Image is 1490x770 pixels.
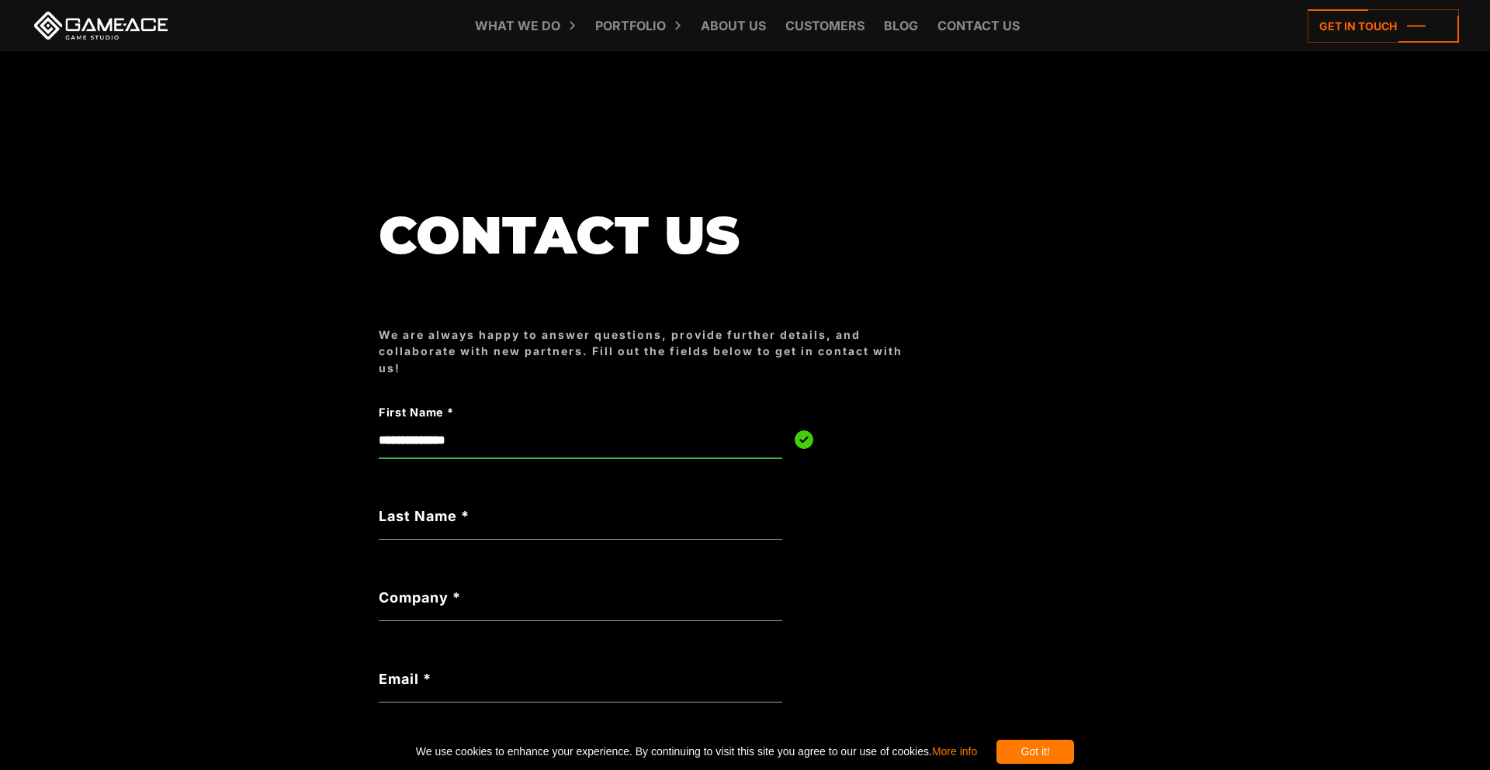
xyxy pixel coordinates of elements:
[379,404,702,421] label: First Name *
[1308,9,1459,43] a: Get in touch
[932,745,977,758] a: More info
[379,587,782,608] label: Company *
[416,740,977,764] span: We use cookies to enhance your experience. By continuing to visit this site you agree to our use ...
[379,326,922,376] div: We are always happy to answer questions, provide further details, and collaborate with new partne...
[379,207,922,264] h1: Contact us
[996,740,1074,764] div: Got it!
[379,506,782,527] label: Last Name *
[379,668,782,689] label: Email *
